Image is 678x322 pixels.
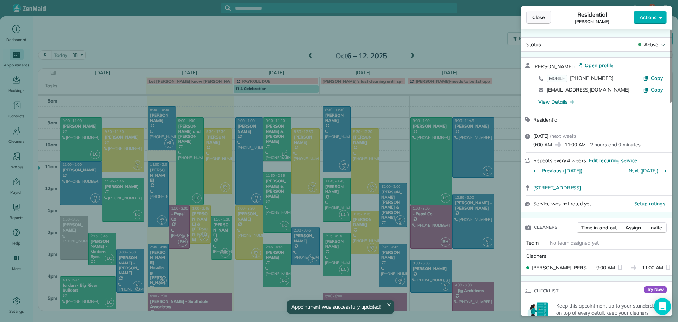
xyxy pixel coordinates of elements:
span: Invite [649,224,662,231]
span: Assign [625,224,641,231]
span: Close [532,14,545,21]
a: [STREET_ADDRESS] [533,184,668,191]
span: Team [526,240,539,246]
span: Copy [651,75,663,81]
p: 2 hours and 0 minutes [590,141,640,148]
span: Edit recurring service [589,157,637,164]
button: View Details [538,98,574,105]
span: [PERSON_NAME] [PERSON_NAME] [532,264,594,271]
span: Time in and out [581,224,617,231]
a: [EMAIL_ADDRESS][DOMAIN_NAME] [547,87,629,93]
button: Time in and out [577,222,621,233]
span: No team assigned yet [550,240,599,246]
span: [STREET_ADDRESS] [533,184,581,191]
div: Appointment was successfully updated! [287,300,394,314]
span: Service was not rated yet [533,200,591,207]
div: Open Intercom Messenger [654,298,671,315]
a: Open profile [576,62,613,69]
button: Previous ([DATE]) [533,167,583,174]
span: MOBILE [547,75,567,82]
span: Previous ([DATE]) [542,167,583,174]
span: Residential [577,10,607,19]
span: 11:00 AM [565,141,586,148]
span: 9:00 AM [596,264,615,271]
span: Status [526,41,541,48]
a: MOBILE[PHONE_NUMBER] [547,75,613,82]
span: Repeats every 4 weeks [533,157,586,164]
span: Cleaners [534,224,558,231]
span: [PERSON_NAME] [533,63,573,70]
button: Setup ratings [634,200,666,207]
span: Active [644,41,658,48]
span: Try Now [644,286,667,293]
span: [PHONE_NUMBER] [570,75,613,81]
span: Open profile [585,62,613,69]
span: Actions [640,14,656,21]
button: Copy [643,86,663,93]
span: [PERSON_NAME] [575,19,609,24]
span: 9:00 AM [533,141,552,148]
span: · [573,64,577,69]
button: Invite [645,222,667,233]
button: Copy [643,75,663,82]
span: Copy [651,87,663,93]
span: Residential [533,117,558,123]
a: Next ([DATE]) [629,168,659,174]
button: Assign [621,222,646,233]
button: Close [526,11,551,24]
span: [DATE] [533,133,548,139]
span: ( next week ) [550,133,576,139]
span: Checklist [534,287,559,294]
span: 11:00 AM [642,264,664,271]
button: Next ([DATE]) [629,167,667,174]
span: Cleaners [526,253,546,259]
